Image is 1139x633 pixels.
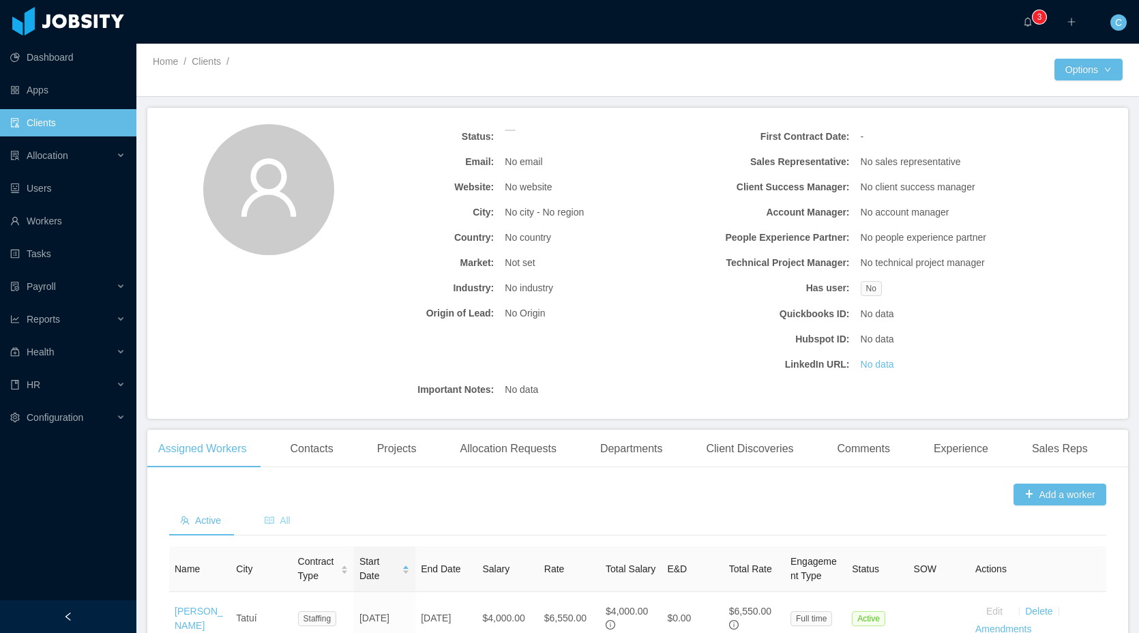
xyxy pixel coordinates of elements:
[729,606,771,617] span: $6,550.00
[402,563,410,568] i: icon: caret-up
[683,281,850,295] b: Has user:
[10,44,125,71] a: icon: pie-chartDashboard
[10,240,125,267] a: icon: profileTasks
[790,556,837,581] span: Engagement Type
[340,569,348,573] i: icon: caret-down
[852,611,885,626] span: Active
[606,563,655,574] span: Total Salary
[327,256,494,270] b: Market:
[827,430,901,468] div: Comments
[147,430,258,468] div: Assigned Workers
[327,130,494,144] b: Status:
[1021,430,1099,468] div: Sales Reps
[482,563,509,574] span: Salary
[327,306,494,321] b: Origin of Lead:
[10,207,125,235] a: icon: userWorkers
[1033,10,1046,24] sup: 3
[505,256,535,270] span: Not set
[683,307,850,321] b: Quickbooks ID:
[729,620,739,630] span: info-circle
[340,563,349,573] div: Sort
[27,314,60,325] span: Reports
[10,282,20,291] i: icon: file-protect
[729,563,772,574] span: Total Rate
[226,56,229,67] span: /
[1014,484,1106,505] button: icon: plusAdd a worker
[180,516,190,525] i: icon: team
[923,430,999,468] div: Experience
[10,314,20,324] i: icon: line-chart
[10,109,125,136] a: icon: auditClients
[359,555,396,583] span: Start Date
[327,180,494,194] b: Website:
[10,76,125,104] a: icon: appstoreApps
[914,563,936,574] span: SOW
[1023,17,1033,27] i: icon: bell
[683,332,850,347] b: Hubspot ID:
[683,180,850,194] b: Client Success Manager:
[852,563,879,574] span: Status
[183,56,186,67] span: /
[340,563,348,568] i: icon: caret-up
[683,256,850,270] b: Technical Project Manager:
[10,347,20,357] i: icon: medicine-box
[683,231,850,245] b: People Experience Partner:
[589,430,674,468] div: Departments
[683,155,850,169] b: Sales Representative:
[298,555,335,583] span: Contract Type
[505,281,553,295] span: No industry
[10,380,20,389] i: icon: book
[402,563,410,573] div: Sort
[10,175,125,202] a: icon: robotUsers
[327,383,494,397] b: Important Notes:
[861,307,894,321] span: No data
[402,569,410,573] i: icon: caret-down
[606,620,615,630] span: info-circle
[327,281,494,295] b: Industry:
[280,430,344,468] div: Contacts
[861,357,894,372] a: No data
[153,56,178,67] a: Home
[505,231,551,245] span: No country
[27,347,54,357] span: Health
[327,155,494,169] b: Email:
[10,151,20,160] i: icon: solution
[855,149,1033,175] div: No sales representative
[10,413,20,422] i: icon: setting
[683,130,850,144] b: First Contract Date:
[861,281,882,296] span: No
[855,225,1033,250] div: No people experience partner
[861,332,894,347] span: No data
[1054,59,1123,80] button: Optionsicon: down
[1037,10,1042,24] p: 3
[1025,606,1052,617] a: Delete
[505,306,545,321] span: No Origin
[505,383,538,397] span: No data
[27,281,56,292] span: Payroll
[327,205,494,220] b: City:
[449,430,567,468] div: Allocation Requests
[855,200,1033,225] div: No account manager
[236,563,252,574] span: City
[175,606,223,631] a: [PERSON_NAME]
[1115,14,1122,31] span: C
[505,205,584,220] span: No city - No region
[1067,17,1076,27] i: icon: plus
[505,155,542,169] span: No email
[606,606,648,617] span: $4,000.00
[175,563,200,574] span: Name
[683,205,850,220] b: Account Manager:
[236,155,301,220] i: icon: user
[975,563,1007,574] span: Actions
[265,516,274,525] i: icon: read
[667,613,691,623] span: $0.00
[695,430,804,468] div: Client Discoveries
[27,412,83,423] span: Configuration
[421,563,460,574] span: End Date
[192,56,221,67] a: Clients
[683,357,850,372] b: LinkedIn URL:
[790,611,832,626] span: Full time
[27,150,68,161] span: Allocation
[975,600,1014,622] button: Edit
[327,231,494,245] b: Country:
